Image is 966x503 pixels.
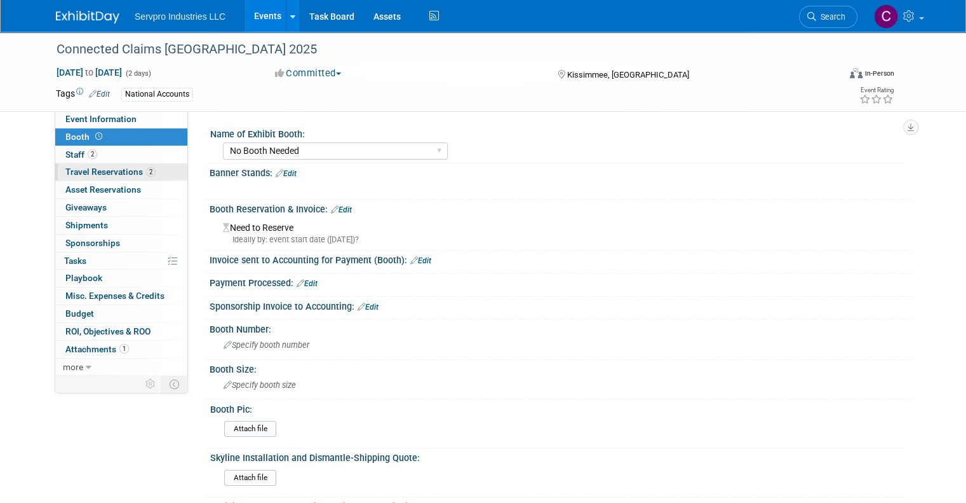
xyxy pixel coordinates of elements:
[65,132,105,142] span: Booth
[65,308,94,319] span: Budget
[93,132,105,141] span: Booth not reserved yet
[119,344,129,354] span: 1
[358,303,379,312] a: Edit
[65,114,137,124] span: Event Information
[223,234,901,245] div: Ideally by: event start date ([DATE])?
[65,273,102,283] span: Playbook
[770,66,894,85] div: Event Format
[55,199,187,216] a: Giveaways
[55,252,187,270] a: Tasks
[135,11,225,22] span: Servpro Industries LLC
[410,256,431,265] a: Edit
[276,169,297,178] a: Edit
[864,69,894,78] div: In-Person
[65,202,107,212] span: Giveaways
[124,69,151,78] span: (2 days)
[210,251,910,267] div: Invoice sent to Accounting for Payment (Booth):
[56,87,110,102] td: Tags
[55,287,187,305] a: Misc. Expenses & Credits
[55,305,187,322] a: Budget
[65,220,108,230] span: Shipments
[210,448,904,464] div: Skyline Installation and Dismantle-Shipping Quote:
[331,205,352,214] a: Edit
[63,362,83,372] span: more
[210,125,904,141] div: Name of Exhibit Booth:
[65,344,129,354] span: Attachments
[162,376,188,392] td: Toggle Event Tabs
[210,200,910,216] div: Booth Reservation & Invoice:
[210,400,904,416] div: Booth Pic:
[146,167,156,177] span: 2
[88,149,97,159] span: 2
[65,238,120,248] span: Sponsorships
[874,4,898,29] img: Chris Chassagneux
[224,380,296,390] span: Specify booth size
[65,167,156,177] span: Travel Reservations
[65,184,141,195] span: Asset Reservations
[55,270,187,287] a: Playbook
[65,326,151,336] span: ROI, Objectives & ROO
[55,146,187,163] a: Staff2
[65,291,164,301] span: Misc. Expenses & Credits
[55,323,187,340] a: ROI, Objectives & ROO
[210,360,910,376] div: Booth Size:
[55,235,187,252] a: Sponsorships
[89,90,110,99] a: Edit
[859,87,894,93] div: Event Rating
[210,273,910,290] div: Payment Processed:
[140,376,162,392] td: Personalize Event Tab Strip
[210,163,910,180] div: Banner Stands:
[816,12,845,22] span: Search
[297,279,318,288] a: Edit
[83,67,95,78] span: to
[55,181,187,198] a: Asset Reservations
[55,111,187,128] a: Event Information
[219,218,901,245] div: Need to Reserve
[850,68,862,78] img: Format-Inperson.png
[55,359,187,376] a: more
[64,256,86,266] span: Tasks
[56,67,123,78] span: [DATE] [DATE]
[52,38,823,61] div: Connected Claims [GEOGRAPHIC_DATA] 2025
[567,70,689,79] span: Kissimmee, [GEOGRAPHIC_DATA]
[799,6,857,28] a: Search
[210,297,910,314] div: Sponsorship Invoice to Accounting:
[55,128,187,146] a: Booth
[55,163,187,181] a: Travel Reservations2
[224,340,309,350] span: Specify booth number
[56,11,119,24] img: ExhibitDay
[55,217,187,234] a: Shipments
[210,320,910,336] div: Booth Number:
[271,67,346,80] button: Committed
[55,341,187,358] a: Attachments1
[121,88,193,101] div: National Accounts
[65,149,97,160] span: Staff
